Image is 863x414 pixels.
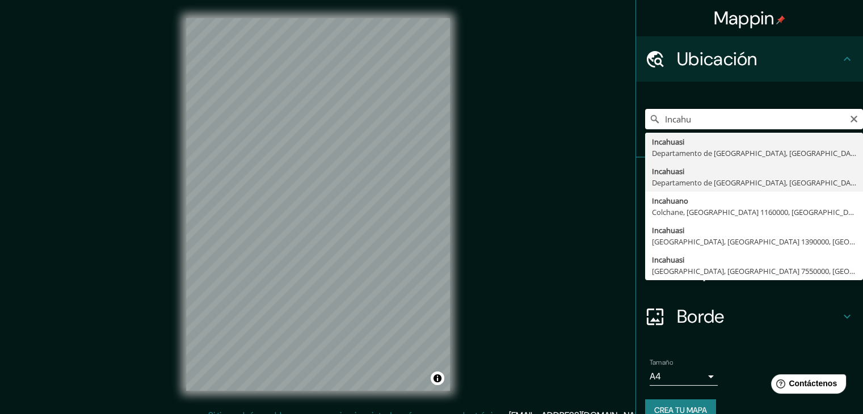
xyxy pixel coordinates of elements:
font: Ubicación [677,47,757,71]
iframe: Lanzador de widgets de ayuda [762,370,851,402]
font: Departamento de [GEOGRAPHIC_DATA], [GEOGRAPHIC_DATA] [652,148,861,158]
img: pin-icon.png [776,15,785,24]
canvas: Mapa [186,18,450,391]
div: Estilo [636,203,863,248]
font: Incahuasi [652,166,684,176]
button: Claro [849,113,858,124]
font: A4 [650,370,661,382]
font: Incahuasi [652,255,684,265]
font: Incahuano [652,196,688,206]
input: Elige tu ciudad o zona [645,109,863,129]
div: Ubicación [636,36,863,82]
div: Patas [636,158,863,203]
div: Disposición [636,248,863,294]
div: Borde [636,294,863,339]
font: Borde [677,305,725,328]
button: Activar o desactivar atribución [431,371,444,385]
font: Incahuasi [652,137,684,147]
font: Mappin [714,6,774,30]
font: Departamento de [GEOGRAPHIC_DATA], [GEOGRAPHIC_DATA] [652,178,861,188]
font: Incahuasi [652,225,684,235]
div: A4 [650,367,718,386]
font: Tamaño [650,358,673,367]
